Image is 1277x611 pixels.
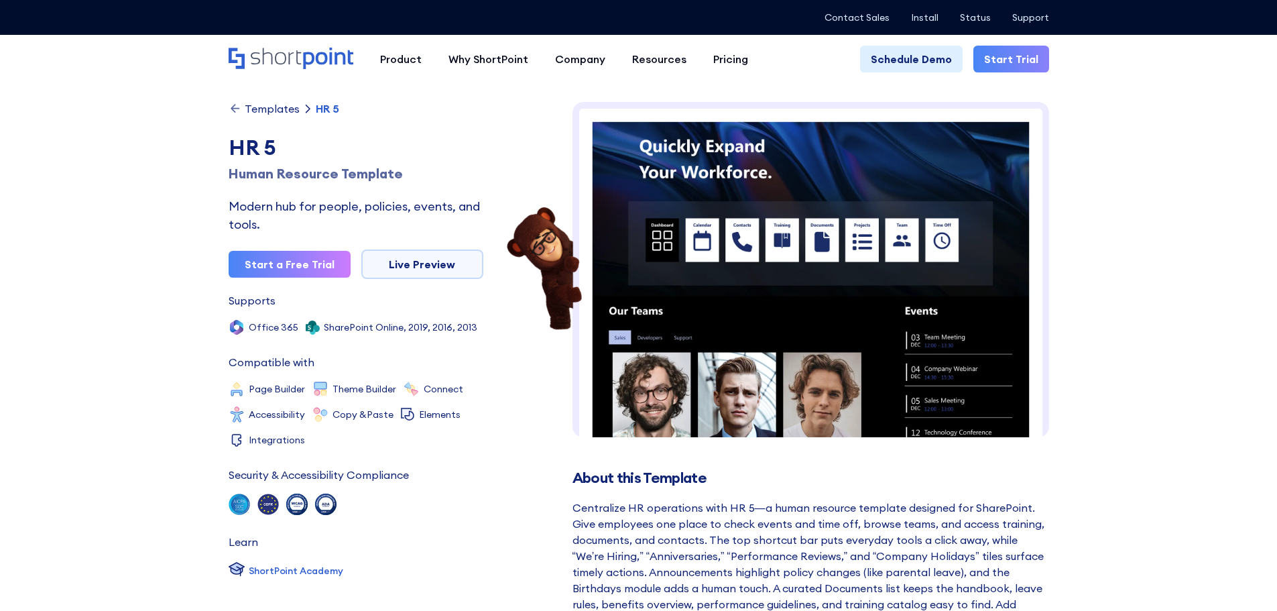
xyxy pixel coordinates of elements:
div: Page Builder [249,384,305,394]
div: Compatible with [229,357,314,368]
a: Product [367,46,435,72]
div: Office 365 [249,323,298,332]
a: Templates [229,102,300,115]
div: Learn [229,537,258,547]
div: Theme Builder [332,384,396,394]
div: Copy &Paste [332,410,393,419]
div: Templates [245,103,300,114]
a: Company [542,46,619,72]
div: Pricing [713,51,748,67]
a: Support [1012,12,1049,23]
a: Pricing [700,46,762,72]
a: Start Trial [973,46,1049,72]
img: soc 2 [229,494,250,515]
div: Security & Accessibility Compliance [229,469,409,480]
a: Live Preview [361,249,483,279]
div: Elements [419,410,461,419]
a: ShortPoint Academy [229,561,343,581]
a: Contact Sales [825,12,890,23]
a: Why ShortPoint [435,46,542,72]
a: Home [229,48,353,70]
div: Product [380,51,422,67]
div: HR 5 [316,103,339,114]
iframe: Chat Widget [1210,547,1277,611]
div: Accessibility [249,410,305,419]
div: HR 5 [229,131,483,164]
div: Supports [229,295,276,306]
div: Company [555,51,605,67]
a: Install [911,12,938,23]
div: Resources [632,51,686,67]
h2: About this Template [572,469,1049,486]
h1: Human Resource Template [229,164,483,184]
div: SharePoint Online, 2019, 2016, 2013 [324,323,477,332]
a: Status [960,12,991,23]
a: Schedule Demo [860,46,963,72]
a: Start a Free Trial [229,251,351,278]
div: ShortPoint Academy [249,564,343,578]
div: Integrations [249,435,305,445]
div: Modern hub for people, policies, events, and tools. [229,197,483,233]
div: Why ShortPoint [448,51,528,67]
a: Resources [619,46,700,72]
div: Connect [424,384,463,394]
